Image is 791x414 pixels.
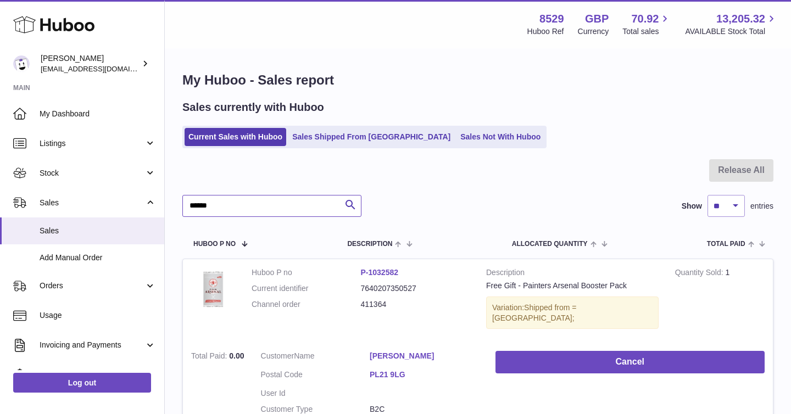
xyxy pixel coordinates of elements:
span: Usage [40,310,156,321]
span: Sales [40,226,156,236]
div: [PERSON_NAME] [41,53,140,74]
a: P-1032582 [361,268,399,277]
span: Listings [40,138,144,149]
span: Total sales [622,26,671,37]
h1: My Huboo - Sales report [182,71,773,89]
a: [PERSON_NAME] [370,351,479,361]
dt: Huboo P no [252,267,361,278]
a: 13,205.32 AVAILABLE Stock Total [685,12,778,37]
div: Variation: [486,296,659,329]
span: 70.92 [631,12,659,26]
span: Add Manual Order [40,253,156,263]
strong: Description [486,267,659,281]
span: entries [750,201,773,211]
span: Total paid [707,240,745,248]
dt: Name [261,351,370,364]
span: 0.00 [229,351,244,360]
dt: Channel order [252,299,361,310]
strong: Quantity Sold [675,268,726,279]
td: 1 [667,259,773,343]
dd: 411364 [361,299,470,310]
div: Currency [578,26,609,37]
a: Current Sales with Huboo [185,128,286,146]
span: Stock [40,168,144,178]
a: Log out [13,373,151,393]
img: admin@redgrass.ch [13,55,30,72]
span: Shipped from = [GEOGRAPHIC_DATA]; [492,303,576,322]
h2: Sales currently with Huboo [182,100,324,115]
a: Sales Not With Huboo [456,128,544,146]
span: Sales [40,198,144,208]
a: 70.92 Total sales [622,12,671,37]
span: Cases [40,370,156,380]
span: [EMAIL_ADDRESS][DOMAIN_NAME] [41,64,161,73]
strong: Total Paid [191,351,229,363]
span: Customer [261,351,294,360]
span: Description [347,240,392,248]
img: Redgrass-painters-arsenal-booster-cards.jpg [191,267,235,311]
strong: 8529 [539,12,564,26]
button: Cancel [495,351,765,373]
span: ALLOCATED Quantity [512,240,588,248]
span: 13,205.32 [716,12,765,26]
span: AVAILABLE Stock Total [685,26,778,37]
label: Show [682,201,702,211]
dt: Current identifier [252,283,361,294]
div: Huboo Ref [527,26,564,37]
a: PL21 9LG [370,370,479,380]
div: Free Gift - Painters Arsenal Booster Pack [486,281,659,291]
strong: GBP [585,12,609,26]
dt: Postal Code [261,370,370,383]
dt: User Id [261,388,370,399]
span: My Dashboard [40,109,156,119]
span: Huboo P no [193,240,236,248]
span: Orders [40,281,144,291]
dd: 7640207350527 [361,283,470,294]
span: Invoicing and Payments [40,340,144,350]
a: Sales Shipped From [GEOGRAPHIC_DATA] [288,128,454,146]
